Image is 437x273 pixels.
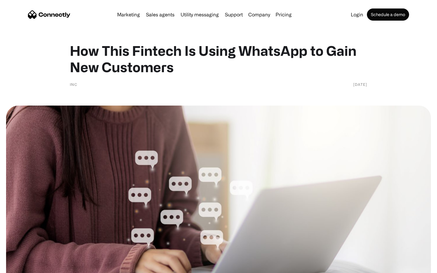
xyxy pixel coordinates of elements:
[70,81,77,87] div: INC
[12,262,36,271] ul: Language list
[115,12,142,17] a: Marketing
[367,8,409,21] a: Schedule a demo
[222,12,245,17] a: Support
[348,12,366,17] a: Login
[246,10,272,19] div: Company
[6,262,36,271] aside: Language selected: English
[144,12,177,17] a: Sales agents
[70,42,367,75] h1: How This Fintech Is Using WhatsApp to Gain New Customers
[248,10,270,19] div: Company
[273,12,294,17] a: Pricing
[353,81,367,87] div: [DATE]
[178,12,221,17] a: Utility messaging
[28,10,70,19] a: home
